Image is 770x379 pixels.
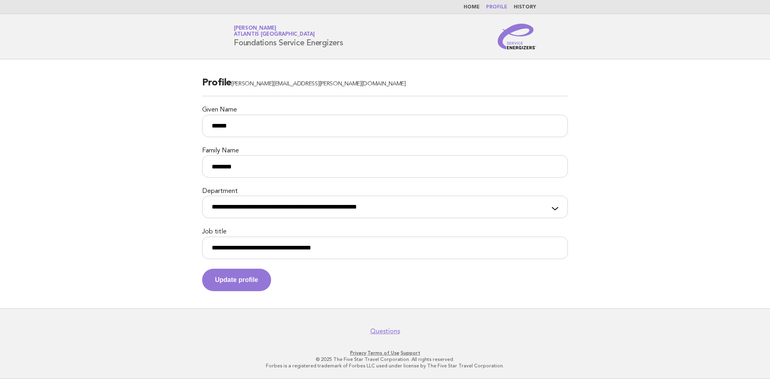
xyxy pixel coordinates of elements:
[234,26,343,47] h1: Foundations Service Energizers
[202,187,568,196] label: Department
[370,327,400,335] a: Questions
[367,350,399,356] a: Terms of Use
[202,147,568,155] label: Family Name
[234,32,315,37] span: Atlantis [GEOGRAPHIC_DATA]
[401,350,420,356] a: Support
[350,350,366,356] a: Privacy
[234,26,315,37] a: [PERSON_NAME]Atlantis [GEOGRAPHIC_DATA]
[464,5,480,10] a: Home
[486,5,507,10] a: Profile
[202,106,568,114] label: Given Name
[231,81,406,87] span: [PERSON_NAME][EMAIL_ADDRESS][PERSON_NAME][DOMAIN_NAME]
[202,228,568,236] label: Job title
[140,350,630,356] p: · ·
[140,363,630,369] p: Forbes is a registered trademark of Forbes LLC used under license by The Five Star Travel Corpora...
[498,24,536,49] img: Service Energizers
[202,77,568,96] h2: Profile
[202,269,271,291] button: Update profile
[514,5,536,10] a: History
[140,356,630,363] p: © 2025 The Five Star Travel Corporation. All rights reserved.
